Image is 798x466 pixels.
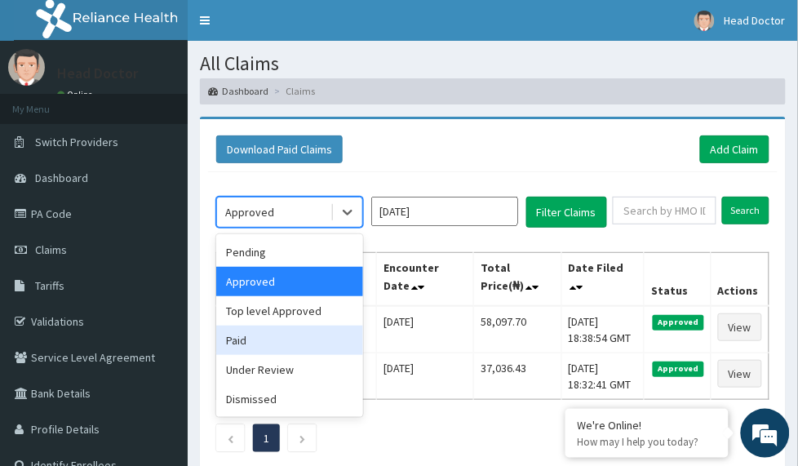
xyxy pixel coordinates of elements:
[653,315,704,330] span: Approved
[268,8,307,47] div: Minimize live chat window
[35,171,88,185] span: Dashboard
[264,431,269,446] a: Page 1 is your current page
[8,300,311,357] textarea: Type your message and hit 'Enter'
[35,278,64,293] span: Tariffs
[526,197,607,228] button: Filter Claims
[645,252,712,306] th: Status
[95,133,225,298] span: We're online!
[711,252,769,306] th: Actions
[30,82,66,122] img: d_794563401_company_1708531726252_794563401
[377,252,474,306] th: Encounter Date
[57,66,138,81] p: Head Doctor
[35,135,118,149] span: Switch Providers
[57,89,96,100] a: Online
[225,204,274,220] div: Approved
[474,252,562,306] th: Total Price(₦)
[722,197,769,224] input: Search
[718,360,762,388] a: View
[653,362,704,376] span: Approved
[216,355,363,384] div: Under Review
[371,197,518,226] input: Select Month and Year
[377,306,474,353] td: [DATE]
[578,435,716,449] p: How may I help you today?
[562,306,645,353] td: [DATE] 18:38:54 GMT
[562,252,645,306] th: Date Filed
[270,84,315,98] li: Claims
[299,431,306,446] a: Next page
[35,242,67,257] span: Claims
[613,197,716,224] input: Search by HMO ID
[216,135,343,163] button: Download Paid Claims
[694,11,715,31] img: User Image
[725,13,786,28] span: Head Doctor
[474,306,562,353] td: 58,097.70
[578,418,716,433] div: We're Online!
[377,353,474,399] td: [DATE]
[227,431,234,446] a: Previous page
[200,53,786,74] h1: All Claims
[216,237,363,267] div: Pending
[8,49,45,86] img: User Image
[562,353,645,399] td: [DATE] 18:32:41 GMT
[216,326,363,355] div: Paid
[85,91,274,113] div: Chat with us now
[216,296,363,326] div: Top level Approved
[216,267,363,296] div: Approved
[700,135,769,163] a: Add Claim
[216,384,363,414] div: Dismissed
[208,84,268,98] a: Dashboard
[718,313,762,341] a: View
[474,353,562,399] td: 37,036.43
